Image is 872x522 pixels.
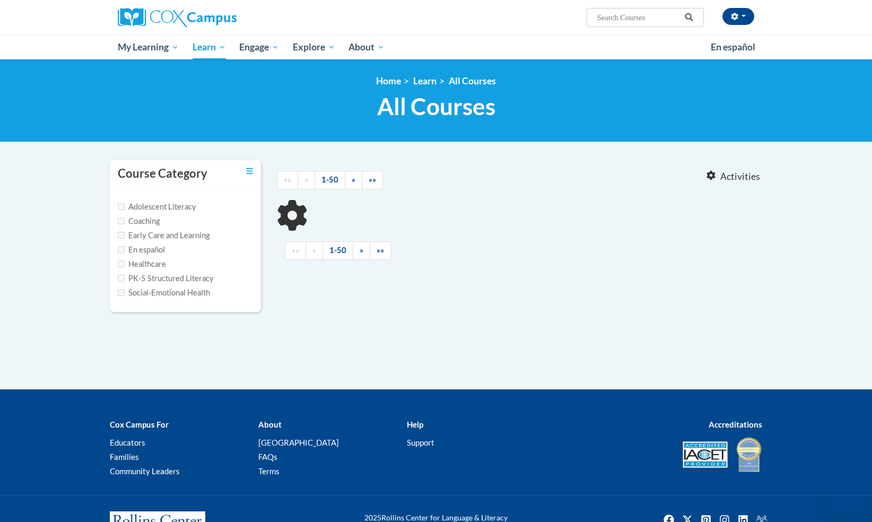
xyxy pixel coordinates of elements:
a: [GEOGRAPHIC_DATA] [258,438,339,447]
a: Learn [413,75,437,86]
a: Begining [285,241,306,260]
button: Account Settings [722,8,754,25]
input: Search Courses [596,11,681,24]
span: 2025 [364,513,381,522]
label: Early Care and Learning [118,230,210,241]
a: End [362,171,383,189]
a: Terms [258,466,280,476]
span: »» [369,175,376,184]
b: Help [407,420,423,429]
input: Checkbox for Options [118,232,125,239]
label: Social-Emotional Health [118,287,210,299]
div: Main menu [102,35,770,59]
span: All Courses [377,92,495,120]
a: Community Leaders [110,466,180,476]
img: IDA® Accredited [736,436,762,473]
button: Search [681,11,697,24]
span: » [360,246,363,255]
label: Adolescent Literacy [118,201,196,213]
span: «« [284,175,291,184]
label: PK-5 Structured Literacy [118,273,214,284]
span: «« [292,246,299,255]
b: Cox Campus For [110,420,169,429]
input: Checkbox for Options [118,289,125,296]
a: My Learning [111,35,186,59]
a: Toggle collapse [246,166,253,177]
label: Healthcare [118,258,166,270]
img: Accredited IACET® Provider [683,441,728,468]
b: Accreditations [709,420,762,429]
a: Begining [277,171,298,189]
h3: Course Category [118,166,207,182]
a: Home [376,75,401,86]
span: Activities [720,171,760,182]
input: Checkbox for Options [118,246,125,253]
span: « [304,175,308,184]
label: En español [118,244,165,256]
a: Next [345,171,362,189]
a: Support [407,438,434,447]
span: Explore [293,41,335,54]
a: Previous [298,171,315,189]
input: Checkbox for Options [118,275,125,282]
input: Checkbox for Options [118,203,125,210]
iframe: Button to launch messaging window [830,480,864,514]
a: Engage [232,35,286,59]
a: Next [353,241,370,260]
a: End [370,241,391,260]
a: Explore [286,35,342,59]
span: Learn [193,41,226,54]
input: Checkbox for Options [118,217,125,224]
a: 1-50 [315,171,345,189]
img: Cox Campus [118,8,237,27]
span: About [348,41,385,54]
a: All Courses [449,75,496,86]
a: FAQs [258,452,277,462]
span: « [312,246,316,255]
span: » [352,175,355,184]
a: Learn [186,35,233,59]
b: About [258,420,282,429]
a: Previous [306,241,323,260]
a: Educators [110,438,145,447]
a: En español [704,36,762,58]
span: En español [711,41,755,53]
input: Checkbox for Options [118,260,125,267]
label: Coaching [118,215,160,227]
a: About [342,35,392,59]
span: My Learning [118,41,179,54]
a: Families [110,452,139,462]
span: »» [377,246,384,255]
a: 1-50 [322,241,353,260]
span: Engage [239,41,279,54]
a: Cox Campus [118,8,319,27]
